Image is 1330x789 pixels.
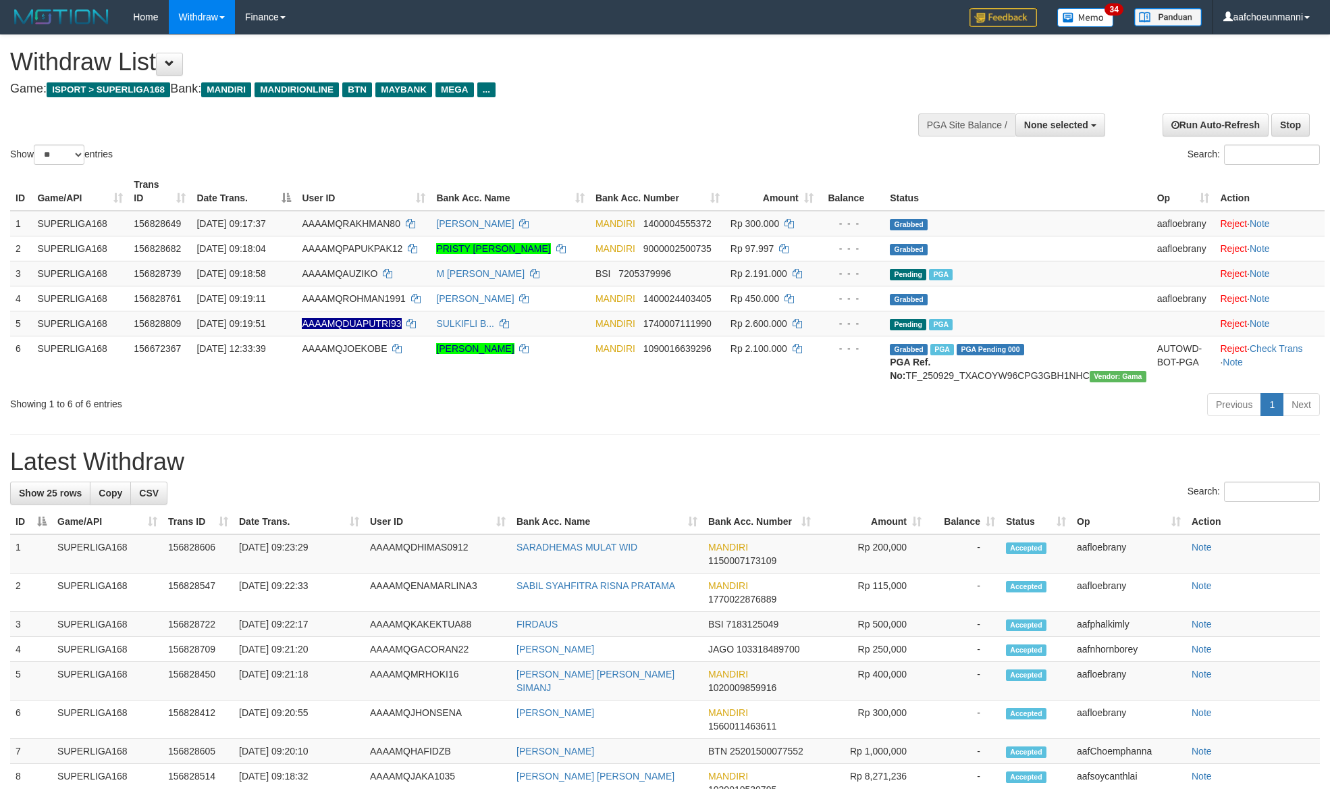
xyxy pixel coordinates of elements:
span: 156828809 [134,318,181,329]
div: - - - [824,317,879,330]
span: Grabbed [890,344,928,355]
td: 2 [10,236,32,261]
th: Bank Acc. Number: activate to sort column ascending [703,509,816,534]
td: SUPERLIGA168 [32,336,128,388]
a: SABIL SYAHFITRA RISNA PRATAMA [516,580,675,591]
td: SUPERLIGA168 [32,236,128,261]
div: - - - [824,242,879,255]
td: · [1215,286,1325,311]
td: Rp 300,000 [816,701,927,739]
span: MANDIRI [595,293,635,304]
a: [PERSON_NAME] [516,707,594,718]
span: MANDIRI [201,82,251,97]
span: Grabbed [890,219,928,230]
span: Grabbed [890,244,928,255]
td: SUPERLIGA168 [52,534,163,574]
span: 156672367 [134,343,181,354]
span: Nama rekening ada tanda titik/strip, harap diedit [302,318,401,329]
th: Amount: activate to sort column ascending [816,509,927,534]
td: · · [1215,336,1325,388]
td: 156828450 [163,662,234,701]
span: Copy 7183125049 to clipboard [726,619,778,630]
td: SUPERLIGA168 [32,286,128,311]
td: AUTOWD-BOT-PGA [1152,336,1215,388]
div: Showing 1 to 6 of 6 entries [10,392,544,411]
th: Bank Acc. Name: activate to sort column ascending [511,509,703,534]
img: MOTION_logo.png [10,7,113,27]
img: Feedback.jpg [969,8,1037,27]
span: Grabbed [890,294,928,305]
h4: Game: Bank: [10,82,873,96]
a: Note [1250,293,1270,304]
span: MAYBANK [375,82,432,97]
td: aafChoemphanna [1071,739,1186,764]
th: Status: activate to sort column ascending [1001,509,1071,534]
span: Copy 1560011463611 to clipboard [708,721,776,732]
th: Amount: activate to sort column ascending [725,172,819,211]
div: - - - [824,267,879,280]
span: Copy 1020009859916 to clipboard [708,682,776,693]
th: ID [10,172,32,211]
span: MANDIRI [708,542,748,553]
td: TF_250929_TXACOYW96CPG3GBH1NHC [884,336,1151,388]
span: Accepted [1006,542,1046,554]
a: Note [1192,771,1212,782]
th: Bank Acc. Number: activate to sort column ascending [590,172,725,211]
a: [PERSON_NAME] [516,644,594,655]
td: 3 [10,261,32,286]
span: 156828761 [134,293,181,304]
td: - [927,637,1001,662]
td: aafloebrany [1152,286,1215,311]
span: BSI [595,268,611,279]
span: 156828682 [134,243,181,254]
td: AAAAMQENAMARLINA3 [365,574,511,612]
a: Note [1250,218,1270,229]
span: AAAAMQAUZIKO [302,268,377,279]
span: Accepted [1006,644,1046,656]
a: Note [1192,580,1212,591]
td: - [927,612,1001,637]
th: Trans ID: activate to sort column ascending [128,172,191,211]
span: AAAAMQRAKHMAN80 [302,218,400,229]
a: Show 25 rows [10,482,90,505]
td: 1 [10,534,52,574]
td: [DATE] 09:23:29 [234,534,365,574]
span: Marked by aafsengchandara [930,344,954,355]
span: Accepted [1006,619,1046,631]
span: BSI [708,619,724,630]
span: [DATE] 12:33:39 [196,343,265,354]
th: Date Trans.: activate to sort column ascending [234,509,365,534]
span: None selected [1024,120,1088,130]
td: aafloebrany [1071,662,1186,701]
a: Note [1192,707,1212,718]
span: ISPORT > SUPERLIGA168 [47,82,170,97]
td: · [1215,236,1325,261]
input: Search: [1224,482,1320,502]
button: None selected [1015,113,1105,136]
span: Rp 2.191.000 [730,268,787,279]
span: Accepted [1006,669,1046,681]
td: Rp 200,000 [816,534,927,574]
a: Reject [1220,293,1247,304]
td: aafloebrany [1071,534,1186,574]
td: aafphalkimly [1071,612,1186,637]
td: Rp 250,000 [816,637,927,662]
td: - [927,534,1001,574]
a: Reject [1220,218,1247,229]
th: Game/API: activate to sort column ascending [52,509,163,534]
td: SUPERLIGA168 [52,739,163,764]
span: Accepted [1006,708,1046,719]
td: AAAAMQDHIMAS0912 [365,534,511,574]
span: MANDIRI [595,243,635,254]
th: Trans ID: activate to sort column ascending [163,509,234,534]
th: Game/API: activate to sort column ascending [32,172,128,211]
span: Vendor URL: https://trx31.1velocity.biz [1090,371,1146,382]
td: 1 [10,211,32,236]
td: · [1215,261,1325,286]
td: aafloebrany [1152,236,1215,261]
div: - - - [824,292,879,305]
td: 156828606 [163,534,234,574]
span: Copy 1090016639296 to clipboard [643,343,712,354]
span: JAGO [708,644,734,655]
td: 156828412 [163,701,234,739]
